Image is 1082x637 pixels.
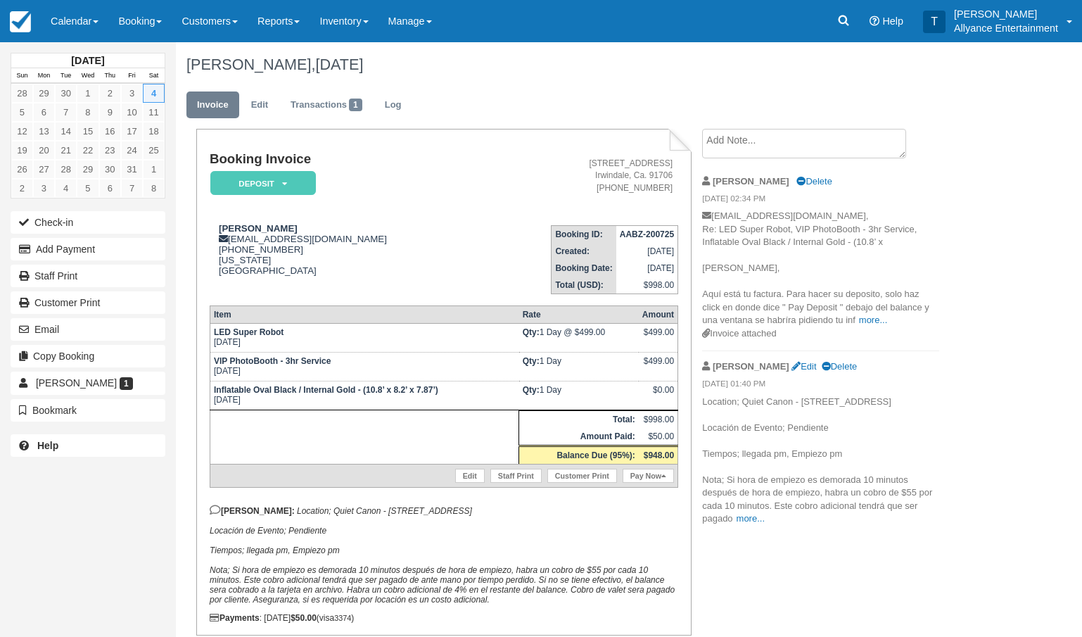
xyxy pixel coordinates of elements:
a: 6 [99,179,121,198]
p: Allyance Entertainment [954,21,1058,35]
a: 5 [77,179,98,198]
a: Deposit [210,170,311,196]
a: Pay Now [623,469,674,483]
strong: [PERSON_NAME] [713,361,789,372]
a: Transactions1 [280,92,373,119]
td: $50.00 [639,428,678,446]
a: Staff Print [11,265,165,287]
th: Fri [121,68,143,84]
span: [PERSON_NAME] [36,377,117,389]
button: Check-in [11,211,165,234]
div: [EMAIL_ADDRESS][DOMAIN_NAME] [PHONE_NUMBER] [US_STATE] [GEOGRAPHIC_DATA] [210,223,483,276]
a: 5 [11,103,33,122]
span: 1 [120,377,133,390]
td: [DATE] [616,243,678,260]
th: Item [210,305,518,323]
a: 8 [77,103,98,122]
a: 21 [55,141,77,160]
a: 26 [11,160,33,179]
a: 16 [99,122,121,141]
a: 18 [143,122,165,141]
td: 1 Day @ $499.00 [519,323,639,352]
strong: Payments [210,613,260,623]
th: Sat [143,68,165,84]
button: Bookmark [11,399,165,422]
a: 25 [143,141,165,160]
span: Help [882,15,903,27]
strong: LED Super Robot [214,327,284,337]
div: $0.00 [642,385,674,406]
a: 29 [33,84,55,103]
th: Created: [552,243,616,260]
th: Amount [639,305,678,323]
th: Tue [55,68,77,84]
th: Wed [77,68,98,84]
a: 20 [33,141,55,160]
a: 4 [55,179,77,198]
small: 3374 [334,614,351,622]
strong: Qty [523,327,540,337]
a: Edit [241,92,279,119]
a: more... [859,315,887,325]
strong: [PERSON_NAME] [713,176,789,187]
a: 2 [11,179,33,198]
td: [DATE] [616,260,678,277]
h1: [PERSON_NAME], [186,56,977,73]
a: 29 [77,160,98,179]
a: 6 [33,103,55,122]
th: Booking Date: [552,260,616,277]
a: 30 [99,160,121,179]
a: 8 [143,179,165,198]
a: more... [737,513,765,524]
a: Invoice [186,92,239,119]
th: Balance Due (95%): [519,446,639,464]
a: 3 [33,179,55,198]
td: $998.00 [639,410,678,428]
strong: Inflatable Oval Black / Internal Gold - (10.8’ x 8.2’ x 7.87’) [214,385,438,395]
a: 27 [33,160,55,179]
a: Edit [791,361,816,372]
a: Log [374,92,412,119]
button: Add Payment [11,238,165,260]
b: Help [37,440,58,451]
a: Staff Print [490,469,542,483]
p: [PERSON_NAME] [954,7,1058,21]
a: 17 [121,122,143,141]
td: 1 Day [519,381,639,410]
a: 11 [143,103,165,122]
a: [PERSON_NAME] 1 [11,372,165,394]
td: [DATE] [210,381,518,410]
i: Help [870,16,879,26]
div: $499.00 [642,327,674,348]
a: 28 [55,160,77,179]
p: [EMAIL_ADDRESS][DOMAIN_NAME], Re: LED Super Robot, VIP PhotoBooth - 3hr Service, Inflatable Oval ... [702,210,939,327]
a: 1 [77,84,98,103]
td: [DATE] [210,352,518,381]
em: Location; Quiet Canon - [STREET_ADDRESS] Locación de Evento; Pendiente Tiempos; llegada pm, Empie... [210,506,675,605]
a: 19 [11,141,33,160]
strong: [PERSON_NAME]: [210,506,295,516]
strong: AABZ-200725 [620,229,674,239]
address: [STREET_ADDRESS] Irwindale, Ca. 91706 [PHONE_NUMBER] [488,158,673,194]
div: T [923,11,946,33]
h1: Booking Invoice [210,152,483,167]
span: [DATE] [315,56,363,73]
strong: [PERSON_NAME] [219,223,298,234]
a: 15 [77,122,98,141]
a: 4 [143,84,165,103]
a: Delete [822,361,857,372]
a: Customer Print [11,291,165,314]
a: Delete [796,176,832,187]
a: 24 [121,141,143,160]
em: [DATE] 02:34 PM [702,193,939,208]
strong: VIP PhotoBooth - 3hr Service [214,356,331,366]
a: Edit [455,469,485,483]
strong: Qty [523,385,540,395]
img: checkfront-main-nav-mini-logo.png [10,11,31,32]
a: 30 [55,84,77,103]
button: Email [11,318,165,341]
a: 28 [11,84,33,103]
th: Sun [11,68,33,84]
a: Help [11,434,165,457]
a: 12 [11,122,33,141]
